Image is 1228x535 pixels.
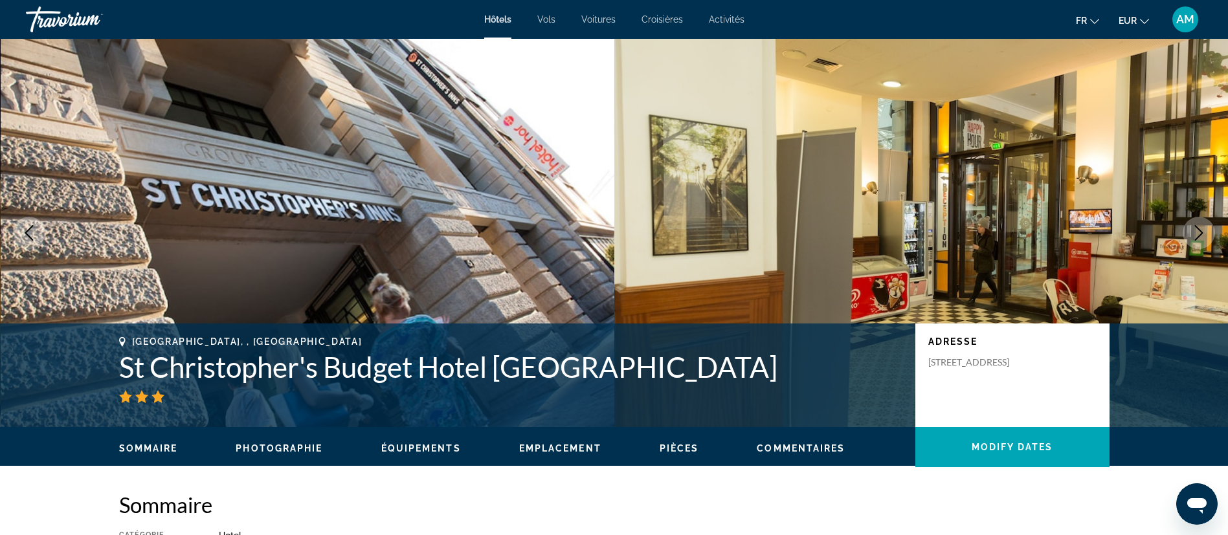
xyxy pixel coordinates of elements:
button: Pièces [660,442,699,454]
button: Change currency [1119,11,1149,30]
button: Modify Dates [915,427,1110,467]
a: Activités [709,14,744,25]
button: User Menu [1168,6,1202,33]
button: Change language [1076,11,1099,30]
h1: St Christopher's Budget Hotel [GEOGRAPHIC_DATA] [119,350,902,384]
a: Travorium [26,3,155,36]
a: Vols [537,14,555,25]
button: Next image [1183,217,1215,249]
button: Équipements [381,442,461,454]
button: Emplacement [519,442,601,454]
span: fr [1076,16,1087,26]
span: AM [1176,13,1194,26]
span: EUR [1119,16,1137,26]
h2: Sommaire [119,492,1110,518]
a: Croisières [642,14,683,25]
p: [STREET_ADDRESS] [928,356,1032,368]
button: Commentaires [757,442,845,454]
span: Modify Dates [972,442,1053,452]
a: Hôtels [484,14,511,25]
a: Voitures [581,14,616,25]
button: Photographie [236,442,322,454]
span: [GEOGRAPHIC_DATA], , [GEOGRAPHIC_DATA] [132,336,363,347]
p: Adresse [928,336,1097,347]
button: Sommaire [119,442,178,454]
button: Previous image [13,217,45,249]
iframe: Bouton de lancement de la fenêtre de messagerie [1176,483,1218,525]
